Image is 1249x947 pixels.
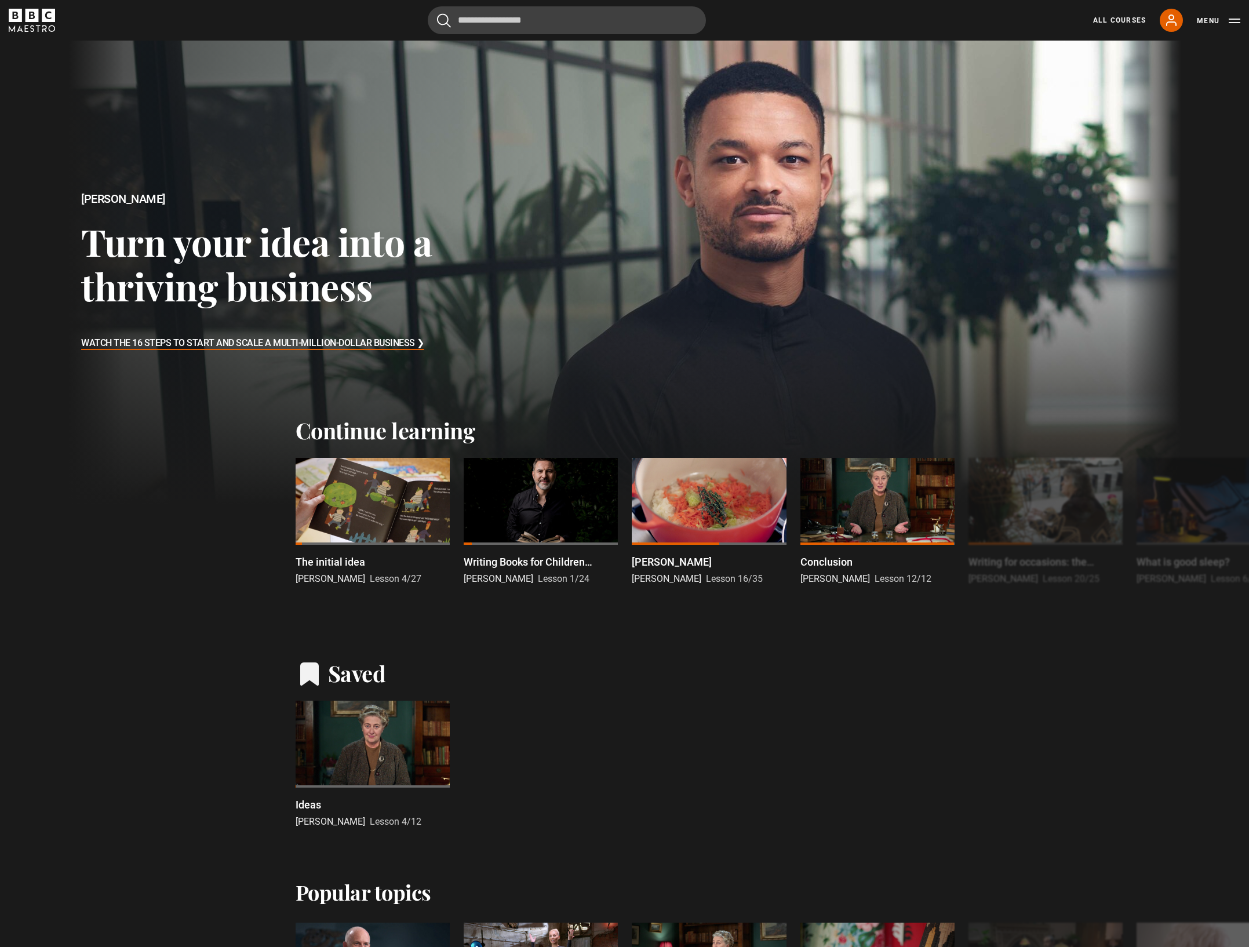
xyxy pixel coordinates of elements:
[296,417,954,444] h2: Continue learning
[1197,15,1240,27] button: Toggle navigation
[632,458,786,586] a: [PERSON_NAME] [PERSON_NAME] Lesson 16/35
[632,573,701,584] span: [PERSON_NAME]
[464,458,618,586] a: Writing Books for Children Introduction [PERSON_NAME] Lesson 1/24
[437,13,451,28] button: Submit the search query
[370,573,421,584] span: Lesson 4/27
[1093,15,1146,26] a: All Courses
[296,458,450,586] a: The initial idea [PERSON_NAME] Lesson 4/27
[296,816,365,827] span: [PERSON_NAME]
[968,554,1123,570] p: Writing for occasions: the personal
[800,554,853,570] p: Conclusion
[296,701,450,829] a: Ideas [PERSON_NAME] Lesson 4/12
[800,573,870,584] span: [PERSON_NAME]
[296,880,431,904] h2: Popular topics
[81,219,514,309] h3: Turn your idea into a thriving business
[464,554,618,570] p: Writing Books for Children Introduction
[538,573,589,584] span: Lesson 1/24
[81,335,424,352] h3: Watch The 16 Steps to Start and Scale a Multi-Million-Dollar Business ❯
[296,573,365,584] span: [PERSON_NAME]
[875,573,931,584] span: Lesson 12/12
[968,573,1038,584] span: [PERSON_NAME]
[1137,573,1206,584] span: [PERSON_NAME]
[464,573,533,584] span: [PERSON_NAME]
[800,458,955,586] a: Conclusion [PERSON_NAME] Lesson 12/12
[370,816,421,827] span: Lesson 4/12
[968,458,1123,586] a: Writing for occasions: the personal [PERSON_NAME] Lesson 20/25
[328,660,386,687] h2: Saved
[9,9,55,32] svg: BBC Maestro
[81,192,514,206] h2: [PERSON_NAME]
[296,797,321,813] p: Ideas
[1137,554,1230,570] p: What is good sleep?
[68,41,1181,504] a: [PERSON_NAME] Turn your idea into a thriving business Watch The 16 Steps to Start and Scale a Mul...
[632,554,712,570] p: [PERSON_NAME]
[428,6,706,34] input: Search
[1043,573,1099,584] span: Lesson 20/25
[706,573,763,584] span: Lesson 16/35
[296,554,365,570] p: The initial idea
